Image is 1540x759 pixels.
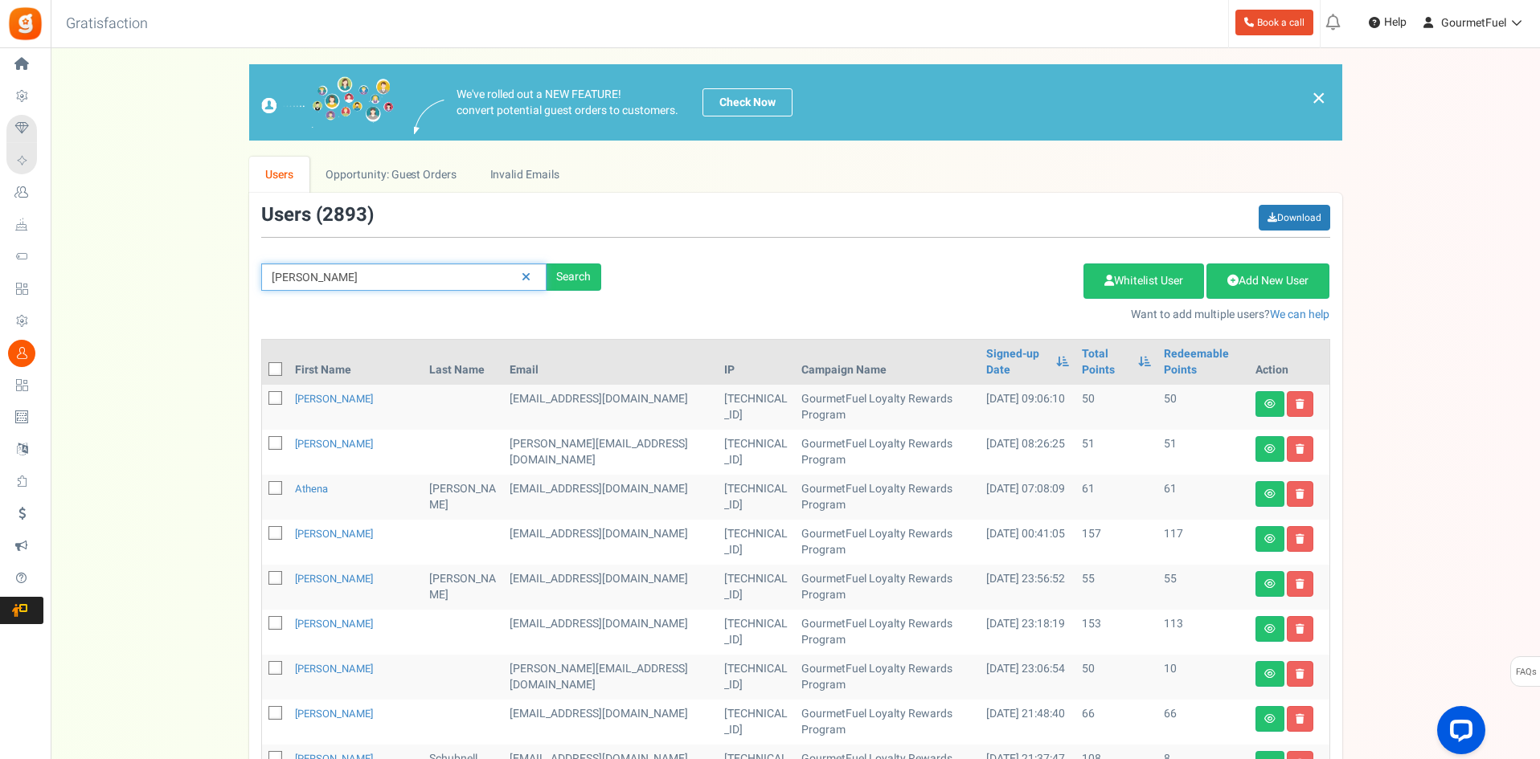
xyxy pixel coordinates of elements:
[1157,430,1248,475] td: 51
[1264,399,1276,409] i: View details
[1157,700,1248,745] td: 66
[1075,475,1157,520] td: 61
[718,385,794,430] td: [TECHNICAL_ID]
[261,76,394,129] img: images
[795,430,980,475] td: GourmetFuel Loyalty Rewards Program
[980,655,1075,700] td: [DATE] 23:06:54
[503,565,718,610] td: [EMAIL_ADDRESS][DOMAIN_NAME]
[1312,88,1326,108] a: ×
[980,430,1075,475] td: [DATE] 08:26:25
[1296,534,1304,544] i: Delete user
[473,157,575,193] a: Invalid Emails
[795,385,980,430] td: GourmetFuel Loyalty Rewards Program
[980,520,1075,565] td: [DATE] 00:41:05
[414,100,444,134] img: images
[309,157,473,193] a: Opportunity: Guest Orders
[980,610,1075,655] td: [DATE] 23:18:19
[7,6,43,42] img: Gratisfaction
[718,340,794,385] th: IP
[1075,520,1157,565] td: 157
[795,340,980,385] th: Campaign Name
[457,87,678,119] p: We've rolled out a NEW FEATURE! convert potential guest orders to customers.
[986,346,1048,378] a: Signed-up Date
[503,610,718,655] td: [EMAIL_ADDRESS][DOMAIN_NAME]
[503,430,718,475] td: [PERSON_NAME][EMAIL_ADDRESS][DOMAIN_NAME]
[423,340,503,385] th: Last Name
[295,481,328,496] a: Athena
[718,475,794,520] td: [TECHNICAL_ID]
[1157,475,1248,520] td: 61
[1362,10,1413,35] a: Help
[295,436,373,451] a: [PERSON_NAME]
[503,340,718,385] th: Email
[1157,610,1248,655] td: 113
[503,700,718,745] td: [EMAIL_ADDRESS][DOMAIN_NAME]
[1264,489,1276,499] i: View details
[48,8,166,40] h3: Gratisfaction
[1164,346,1242,378] a: Redeemable Points
[1249,340,1329,385] th: Action
[795,610,980,655] td: GourmetFuel Loyalty Rewards Program
[1075,700,1157,745] td: 66
[1235,10,1313,35] a: Book a call
[1264,714,1276,724] i: View details
[503,520,718,565] td: [EMAIL_ADDRESS][DOMAIN_NAME]
[1296,624,1304,634] i: Delete user
[1083,263,1204,299] a: Whitelist User
[1075,610,1157,655] td: 153
[503,475,718,520] td: [EMAIL_ADDRESS][DOMAIN_NAME]
[249,157,310,193] a: Users
[295,391,373,406] a: [PERSON_NAME]
[514,263,539,292] a: Reset
[980,565,1075,610] td: [DATE] 23:56:52
[1270,306,1329,323] a: We can help
[289,340,424,385] th: First Name
[1264,444,1276,454] i: View details
[322,201,367,229] span: 2893
[1206,263,1329,299] a: Add New User
[1075,655,1157,700] td: 50
[503,655,718,700] td: [PERSON_NAME][EMAIL_ADDRESS][DOMAIN_NAME]
[625,307,1330,323] p: Want to add multiple users?
[1296,444,1304,454] i: Delete user
[1515,657,1537,688] span: FAQs
[1157,655,1248,700] td: 10
[980,475,1075,520] td: [DATE] 07:08:09
[718,430,794,475] td: [TECHNICAL_ID]
[1259,205,1330,231] a: Download
[1264,624,1276,634] i: View details
[1296,714,1304,724] i: Delete user
[503,385,718,430] td: [EMAIL_ADDRESS][DOMAIN_NAME]
[295,661,373,676] a: [PERSON_NAME]
[1264,534,1276,544] i: View details
[795,655,980,700] td: GourmetFuel Loyalty Rewards Program
[702,88,793,116] a: Check Now
[1264,579,1276,589] i: View details
[718,610,794,655] td: [TECHNICAL_ID]
[261,263,547,291] input: Search by email or name
[980,700,1075,745] td: [DATE] 21:48:40
[423,565,503,610] td: [PERSON_NAME]
[1075,430,1157,475] td: 51
[795,565,980,610] td: GourmetFuel Loyalty Rewards Program
[547,263,601,291] div: Search
[423,475,503,520] td: [PERSON_NAME]
[261,205,374,226] h3: Users ( )
[295,571,373,586] a: [PERSON_NAME]
[718,565,794,610] td: [TECHNICAL_ID]
[1157,385,1248,430] td: 50
[295,526,373,541] a: [PERSON_NAME]
[1296,579,1304,589] i: Delete user
[1296,489,1304,499] i: Delete user
[795,520,980,565] td: GourmetFuel Loyalty Rewards Program
[1296,399,1304,409] i: Delete user
[1380,14,1407,31] span: Help
[295,706,373,721] a: [PERSON_NAME]
[295,616,373,631] a: [PERSON_NAME]
[1264,669,1276,679] i: View details
[718,700,794,745] td: [TECHNICAL_ID]
[1441,14,1506,31] span: GourmetFuel
[795,700,980,745] td: GourmetFuel Loyalty Rewards Program
[1157,565,1248,610] td: 55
